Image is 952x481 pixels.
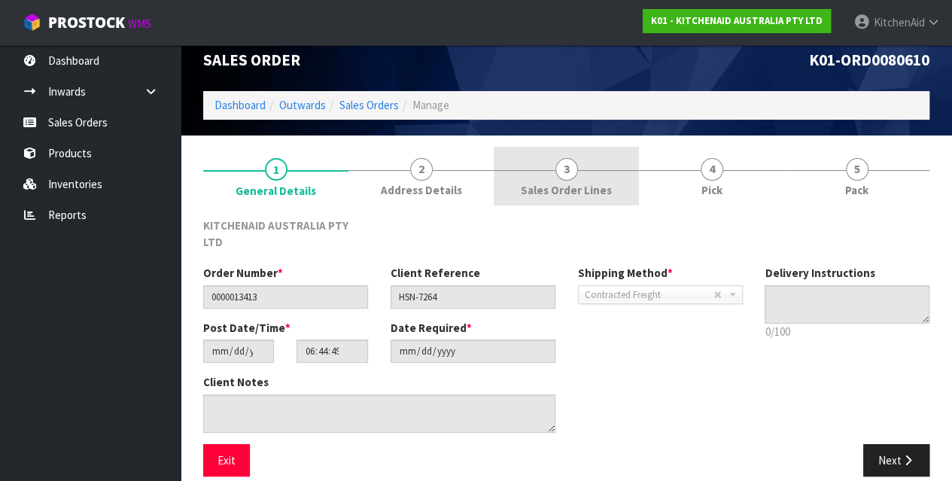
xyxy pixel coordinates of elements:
[339,98,399,112] a: Sales Orders
[846,158,868,181] span: 5
[214,98,266,112] a: Dashboard
[585,286,713,304] span: Contracted Freight
[701,182,722,198] span: Pick
[412,98,449,112] span: Manage
[203,374,269,390] label: Client Notes
[236,183,316,199] span: General Details
[765,265,874,281] label: Delivery Instructions
[809,50,929,70] span: K01-ORD0080610
[701,158,723,181] span: 4
[555,158,578,181] span: 3
[765,324,929,339] p: 0/100
[845,182,868,198] span: Pack
[391,320,472,336] label: Date Required
[203,285,368,309] input: Order Number
[279,98,326,112] a: Outwards
[391,285,555,309] input: Client Reference
[391,265,480,281] label: Client Reference
[128,17,151,31] small: WMS
[48,13,125,32] span: ProStock
[651,14,823,27] strong: K01 - KITCHENAID AUSTRALIA PTY LTD
[265,158,287,181] span: 1
[863,444,929,476] button: Next
[23,13,41,32] img: cube-alt.png
[521,182,612,198] span: Sales Order Lines
[578,265,673,281] label: Shipping Method
[203,320,290,336] label: Post Date/Time
[203,218,348,248] span: KITCHENAID AUSTRALIA PTY LTD
[203,50,300,70] span: Sales Order
[873,15,924,29] span: KitchenAid
[381,182,462,198] span: Address Details
[203,444,250,476] button: Exit
[410,158,433,181] span: 2
[203,265,283,281] label: Order Number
